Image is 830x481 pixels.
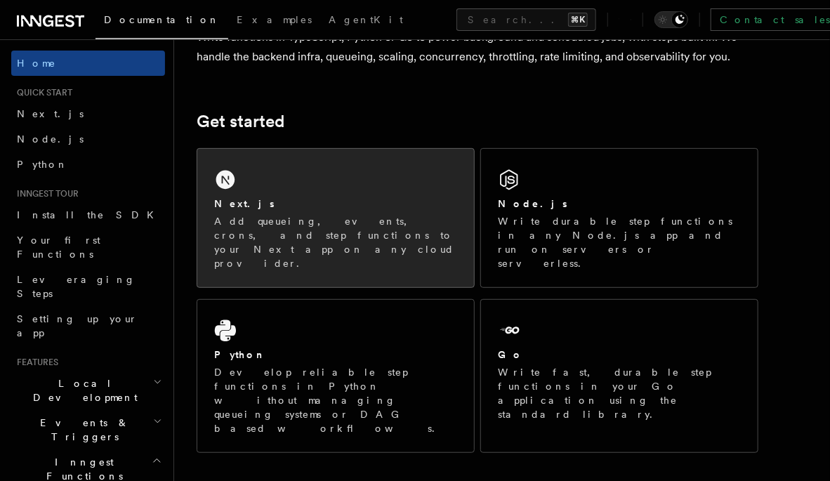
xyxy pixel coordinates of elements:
a: Next.js [11,101,165,126]
a: AgentKit [320,4,411,38]
h2: Go [498,348,523,362]
a: Python [11,152,165,177]
span: Home [17,56,56,70]
a: Your first Functions [11,228,165,267]
p: Write fast, durable step functions in your Go application using the standard library. [498,365,741,421]
span: Features [11,357,58,368]
span: Leveraging Steps [17,274,136,299]
span: Setting up your app [17,313,138,338]
button: Toggle dark mode [654,11,688,28]
a: GoWrite fast, durable step functions in your Go application using the standard library. [480,299,758,453]
button: Search...⌘K [456,8,596,31]
p: Develop reliable step functions in Python without managing queueing systems or DAG based workflows. [214,365,457,435]
span: AgentKit [329,14,403,25]
button: Events & Triggers [11,410,165,449]
a: PythonDevelop reliable step functions in Python without managing queueing systems or DAG based wo... [197,299,475,453]
a: Home [11,51,165,76]
h2: Python [214,348,266,362]
span: Quick start [11,87,72,98]
a: Examples [228,4,320,38]
span: Documentation [104,14,220,25]
a: Install the SDK [11,202,165,228]
a: Setting up your app [11,306,165,345]
span: Examples [237,14,312,25]
a: Get started [197,112,284,131]
span: Python [17,159,68,170]
kbd: ⌘K [568,13,588,27]
span: Inngest tour [11,188,79,199]
a: Node.jsWrite durable step functions in any Node.js app and run on servers or serverless. [480,148,758,288]
span: Node.js [17,133,84,145]
a: Documentation [95,4,228,39]
span: Next.js [17,108,84,119]
a: Node.js [11,126,165,152]
a: Leveraging Steps [11,267,165,306]
h2: Node.js [498,197,567,211]
p: Write functions in TypeScript, Python or Go to power background and scheduled jobs, with steps bu... [197,27,758,67]
span: Your first Functions [17,235,100,260]
button: Local Development [11,371,165,410]
p: Add queueing, events, crons, and step functions to your Next app on any cloud provider. [214,214,457,270]
span: Install the SDK [17,209,162,220]
p: Write durable step functions in any Node.js app and run on servers or serverless. [498,214,741,270]
span: Events & Triggers [11,416,153,444]
span: Local Development [11,376,153,404]
h2: Next.js [214,197,275,211]
a: Next.jsAdd queueing, events, crons, and step functions to your Next app on any cloud provider. [197,148,475,288]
